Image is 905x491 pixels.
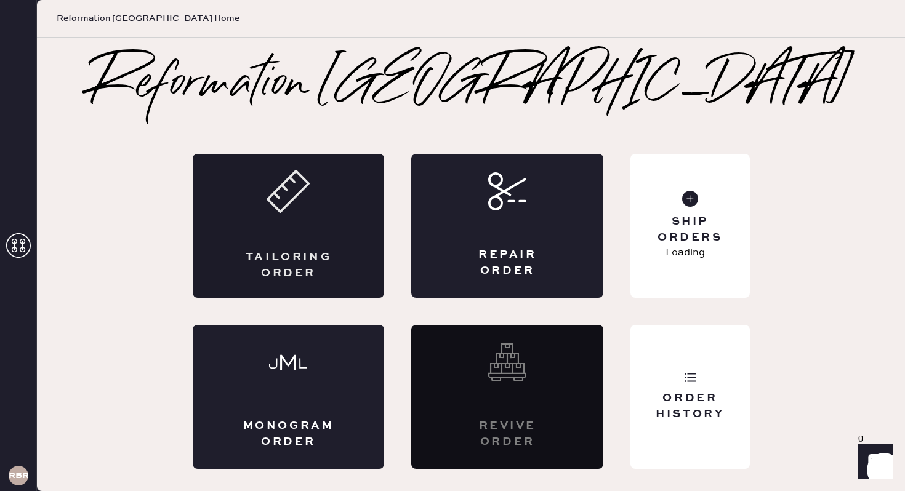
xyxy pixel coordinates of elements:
[847,436,899,489] iframe: Front Chat
[411,325,603,469] div: Interested? Contact us at care@hemster.co
[640,391,739,421] div: Order History
[242,418,336,449] div: Monogram Order
[666,245,714,260] p: Loading...
[461,247,554,278] div: Repair Order
[640,214,739,245] div: Ship Orders
[90,60,852,110] h2: Reformation [GEOGRAPHIC_DATA]
[9,471,28,480] h3: RBRA
[57,12,239,25] span: Reformation [GEOGRAPHIC_DATA] Home
[461,418,554,449] div: Revive order
[242,250,336,281] div: Tailoring Order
